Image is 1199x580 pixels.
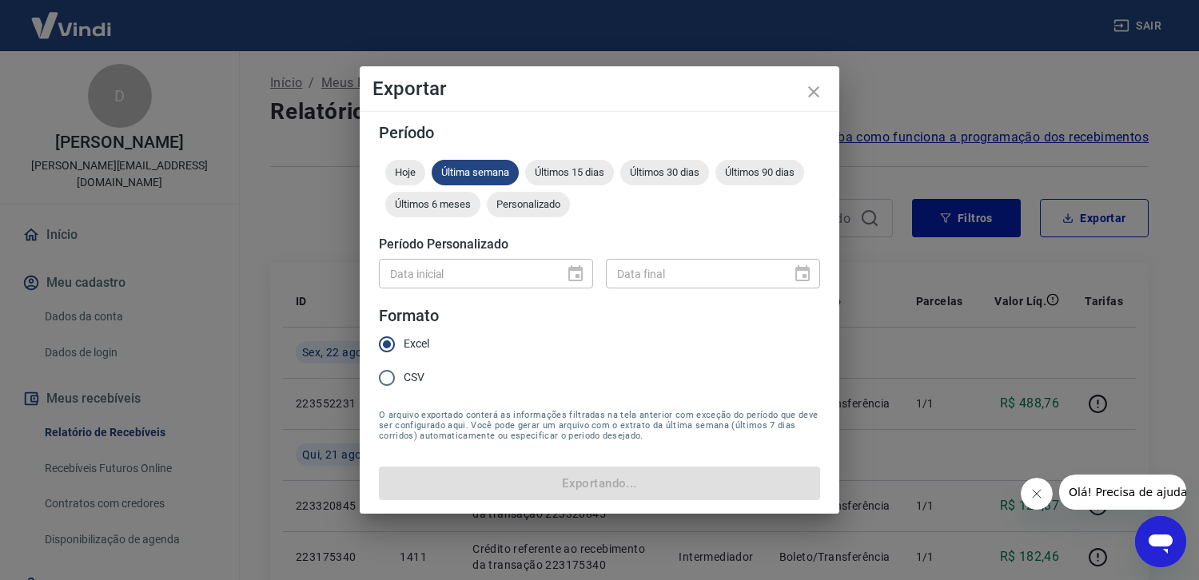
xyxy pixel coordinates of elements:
[715,166,804,178] span: Últimos 90 dias
[404,336,429,352] span: Excel
[404,369,424,386] span: CSV
[379,125,820,141] h5: Período
[525,160,614,185] div: Últimos 15 dias
[715,160,804,185] div: Últimos 90 dias
[606,259,780,288] input: DD/MM/YYYY
[795,73,833,111] button: close
[385,160,425,185] div: Hoje
[620,160,709,185] div: Últimos 30 dias
[1021,478,1053,510] iframe: Fechar mensagem
[385,166,425,178] span: Hoje
[620,166,709,178] span: Últimos 30 dias
[379,259,553,288] input: DD/MM/YYYY
[432,166,519,178] span: Última semana
[10,11,134,24] span: Olá! Precisa de ajuda?
[385,192,480,217] div: Últimos 6 meses
[379,236,820,252] h5: Período Personalizado
[379,304,439,328] legend: Formato
[487,198,570,210] span: Personalizado
[432,160,519,185] div: Última semana
[372,79,827,98] h4: Exportar
[379,410,820,441] span: O arquivo exportado conterá as informações filtradas na tela anterior com exceção do período que ...
[1135,516,1186,567] iframe: Botão para abrir a janela de mensagens
[385,198,480,210] span: Últimos 6 meses
[1059,475,1186,510] iframe: Mensagem da empresa
[525,166,614,178] span: Últimos 15 dias
[487,192,570,217] div: Personalizado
